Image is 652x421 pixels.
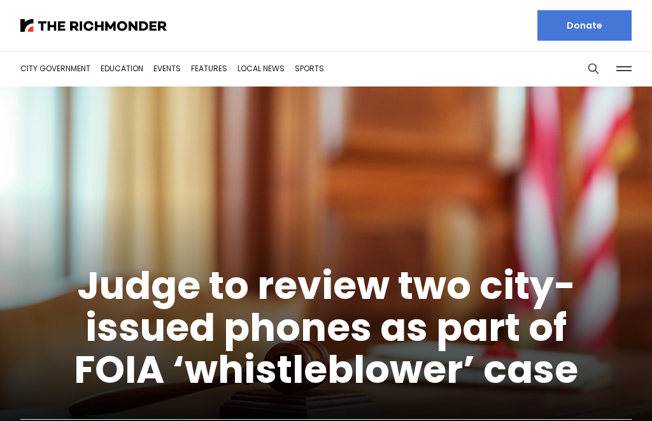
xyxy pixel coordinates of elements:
a: Features [191,63,227,74]
iframe: portal-trigger [334,359,652,421]
a: Judge to review two city-issued phones as part of FOIA ‘whistleblower’ case [74,259,578,396]
a: Sports [295,63,324,74]
button: Search this site [584,59,603,78]
a: Events [153,63,181,74]
img: The Richmonder [20,19,167,32]
a: Donate [537,10,632,41]
a: Education [101,63,143,74]
a: City Government [20,63,90,74]
a: Local News [237,63,285,74]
